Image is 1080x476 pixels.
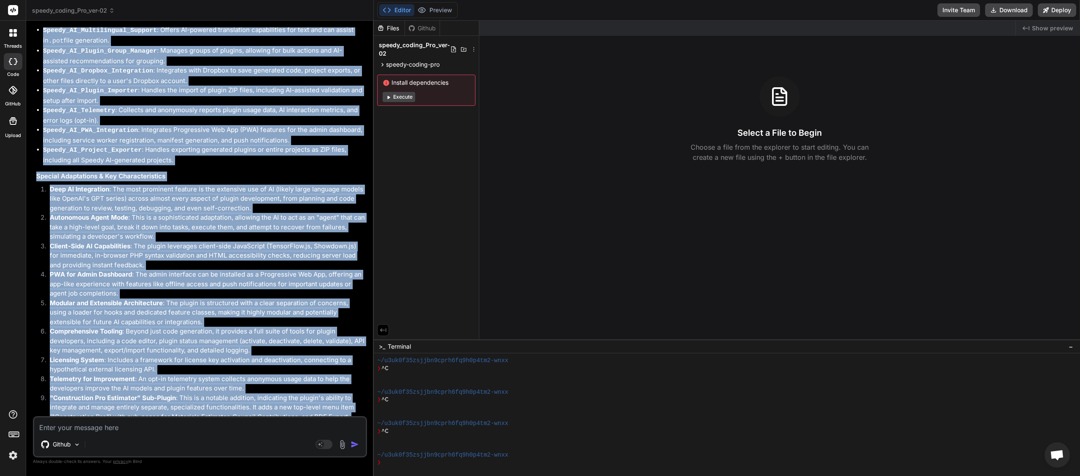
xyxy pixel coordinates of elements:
label: code [7,71,19,78]
strong: Deep AI Integration [50,185,109,193]
strong: "Construction Pro Estimator" Sub-Plugin [50,394,176,402]
strong: Licensing System [50,356,104,364]
img: settings [6,448,20,463]
li: : The admin interface can be installed as a Progressive Web App, offering an app-like experience ... [43,270,365,299]
span: − [1069,342,1073,351]
strong: Comprehensive Tooling [50,327,122,335]
label: Upload [5,132,21,139]
label: threads [4,43,22,50]
span: ❯ [377,459,381,467]
li: : Includes a framework for license key activation and deactivation, connecting to a hypothetical ... [43,355,365,374]
button: Invite Team [937,3,980,17]
span: >_ [379,342,385,351]
code: .pot [49,38,64,45]
li: : The most prominent feature is the extensive use of AI (likely large language models like OpenAI... [43,185,365,213]
button: Editor [379,4,414,16]
span: ❯ [377,396,381,404]
img: Pick Models [73,441,81,448]
span: ~/u3uk0f35zsjjbn9cprh6fq9h0p4tm2-wnxx [377,388,508,396]
span: ^C [381,365,389,373]
p: Always double-check its answers. Your in Bind [33,457,367,465]
code: Speedy_AI_PWA_Integration [43,127,138,134]
span: speedy-coding-pro [386,60,440,69]
code: Speedy_AI_Multilingual_Support [43,27,157,34]
li: : Integrates Progressive Web App (PWA) features for the admin dashboard, including service worker... [43,125,365,145]
div: Github [405,24,440,32]
li: : Collects and anonymously reports plugin usage data, AI interaction metrics, and error logs (opt... [43,105,365,125]
span: ^C [381,396,389,404]
li: : An opt-in telemetry system collects anonymous usage data to help the developers improve the AI ... [43,374,365,393]
span: Install dependencies [383,78,470,87]
code: Speedy_AI_Plugin_Group_Manager [43,48,157,55]
span: privacy [113,459,128,464]
strong: Telemetry for Improvement [50,375,135,383]
li: : The plugin leverages client-side JavaScript (TensorFlow.js, Showdown.js) for immediate, in-brow... [43,242,365,270]
strong: Autonomous Agent Mode [50,213,128,221]
li: : Beyond just code generation, it provides a full suite of tools for plugin developers, including... [43,327,365,355]
span: Show preview [1032,24,1073,32]
img: icon [351,440,359,449]
li: : Handles the import of plugin ZIP files, including AI-assisted validation and setup after import. [43,86,365,105]
h3: Select a File to Begin [737,127,822,139]
strong: Client-Side AI Capabilities [50,242,130,250]
code: Speedy_AI_Project_Exporter [43,147,142,154]
button: − [1067,340,1075,353]
span: speedy_coding_Pro_ver-02 [379,41,450,58]
li: : This is a sophisticated adaptation, allowing the AI to act as an "agent" that can take a high-l... [43,213,365,242]
label: GitHub [5,100,21,108]
li: : Integrates with Dropbox to save generated code, project exports, or other files directly to a u... [43,66,365,86]
p: Choose a file from the explorer to start editing. You can create a new file using the + button in... [685,142,874,162]
span: ~/u3uk0f35zsjjbn9cprh6fq9h0p4tm2-wnxx [377,357,508,365]
p: Github [53,440,71,449]
li: : Handles exporting generated plugins or entire projects as ZIP files, including all Speedy AI-ge... [43,145,365,165]
button: Deploy [1038,3,1076,17]
li: : This is a notable addition, indicating the plugin's ability to integrate and manage entirely se... [43,393,365,431]
strong: PWA for Admin Dashboard [50,270,132,278]
img: attachment [337,440,347,449]
button: Execute [383,92,415,102]
div: Open chat [1045,442,1070,468]
code: Speedy_AI_Dropbox_Integration [43,67,153,75]
span: Terminal [388,342,411,351]
li: : Manages groups of plugins, allowing for bulk actions and AI-assisted recommendations for grouping. [43,46,365,66]
span: ^C [381,428,389,436]
code: Speedy_AI_Plugin_Importer [43,87,138,94]
li: : Offers AI-powered translation capabilities for text and can assist in file generation. [43,25,365,46]
code: Speedy_AI_Telemetry [43,107,115,114]
button: Download [985,3,1033,17]
span: ~/u3uk0f35zsjjbn9cprh6fq9h0p4tm2-wnxx [377,451,508,459]
strong: Modular and Extensible Architecture [50,299,163,307]
div: Files [374,24,405,32]
span: ~/u3uk0f35zsjjbn9cprh6fq9h0p4tm2-wnxx [377,420,508,428]
h3: Special Adaptations & Key Characteristics [36,172,365,181]
button: Preview [414,4,456,16]
span: speedy_coding_Pro_ver-02 [32,6,115,15]
li: : The plugin is structured with a clear separation of concerns, using a loader for hooks and dedi... [43,299,365,327]
span: ❯ [377,365,381,373]
span: ❯ [377,428,381,436]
